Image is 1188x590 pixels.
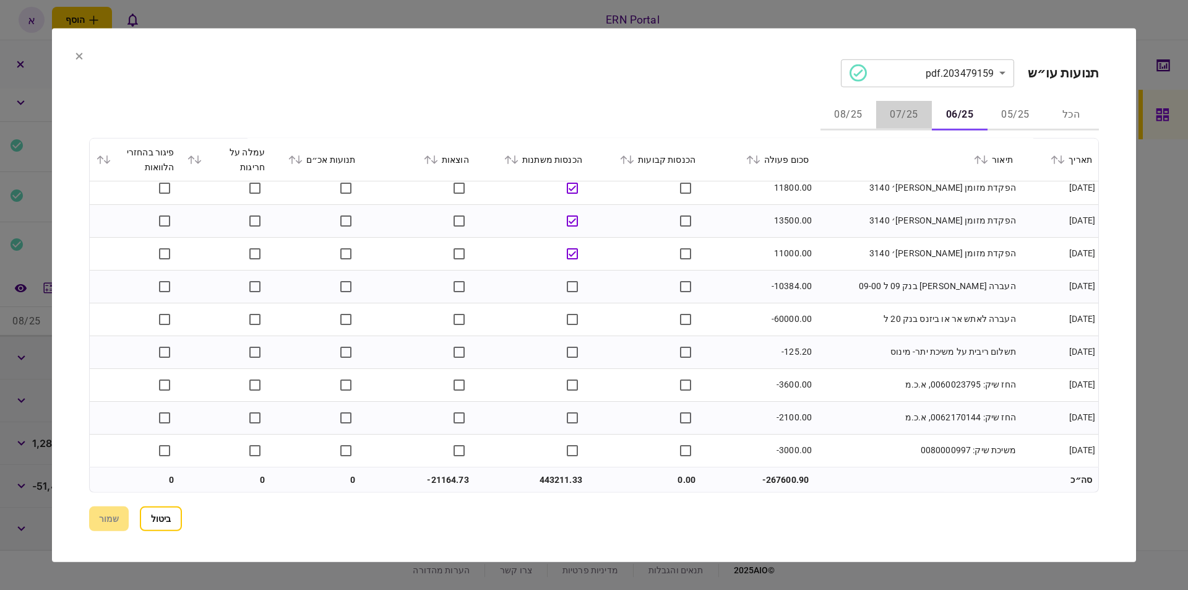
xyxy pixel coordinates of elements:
[702,204,815,237] td: 13500.00
[815,270,1019,303] td: העברה [PERSON_NAME] בנק 09 ל 09-00
[1019,204,1098,237] td: [DATE]
[932,100,988,130] button: 06/25
[988,100,1043,130] button: 05/25
[815,303,1019,336] td: העברה לאתש אר או ביזנס בנק 20 ל
[702,336,815,368] td: -125.20
[187,144,265,174] div: עמלה על חריגות
[876,100,932,130] button: 07/25
[1019,270,1098,303] td: [DATE]
[815,336,1019,368] td: תשלום ריבית על משיכת יתר- מינוס
[1019,434,1098,466] td: [DATE]
[708,152,809,167] div: סכום פעולה
[815,401,1019,434] td: החז שיק: 0062170144, א.כ.מ
[815,434,1019,466] td: משיכת שיק: 0080000997
[1019,401,1098,434] td: [DATE]
[588,467,702,492] td: 0.00
[140,506,182,531] button: ביטול
[1019,368,1098,401] td: [DATE]
[277,152,356,167] div: תנועות אכ״ם
[702,171,815,204] td: 11800.00
[702,401,815,434] td: -2100.00
[820,100,876,130] button: 08/25
[181,467,272,492] td: 0
[702,467,815,492] td: -267600.90
[702,237,815,270] td: 11000.00
[1019,171,1098,204] td: [DATE]
[702,303,815,336] td: -60000.00
[815,204,1019,237] td: הפקדת מזומן [PERSON_NAME]׳ 3140
[702,368,815,401] td: -3600.00
[702,270,815,303] td: -10384.00
[1019,467,1098,492] td: סה״כ
[1019,237,1098,270] td: [DATE]
[815,368,1019,401] td: החז שיק: 0060023795, א.כ.מ
[1043,100,1099,130] button: הכל
[96,144,174,174] div: פיגור בהחזרי הלוואות
[1028,65,1099,80] h2: תנועות עו״ש
[475,467,588,492] td: 443211.33
[815,171,1019,204] td: הפקדת מזומן [PERSON_NAME]׳ 3140
[595,152,695,167] div: הכנסות קבועות
[368,152,469,167] div: הוצאות
[1019,336,1098,368] td: [DATE]
[815,237,1019,270] td: הפקדת מזומן [PERSON_NAME]׳ 3140
[850,64,994,82] div: 203479159.pdf
[481,152,582,167] div: הכנסות משתנות
[1025,152,1092,167] div: תאריך
[821,152,1013,167] div: תיאור
[702,434,815,466] td: -3000.00
[271,467,362,492] td: 0
[1019,303,1098,336] td: [DATE]
[362,467,475,492] td: -21164.73
[90,467,181,492] td: 0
